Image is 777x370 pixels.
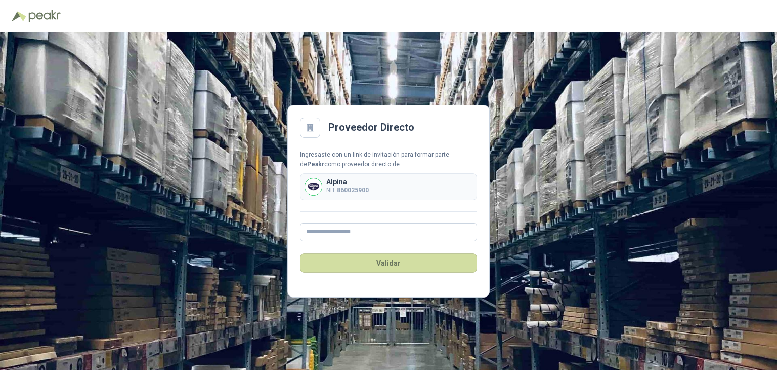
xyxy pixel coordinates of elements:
[326,178,369,186] p: Alpina
[337,187,369,194] b: 860025900
[307,161,324,168] b: Peakr
[326,186,369,195] p: NIT
[305,178,322,195] img: Company Logo
[300,150,477,169] div: Ingresaste con un link de invitación para formar parte de como proveedor directo de:
[328,120,414,135] h2: Proveedor Directo
[300,253,477,273] button: Validar
[12,11,26,21] img: Logo
[28,10,61,22] img: Peakr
